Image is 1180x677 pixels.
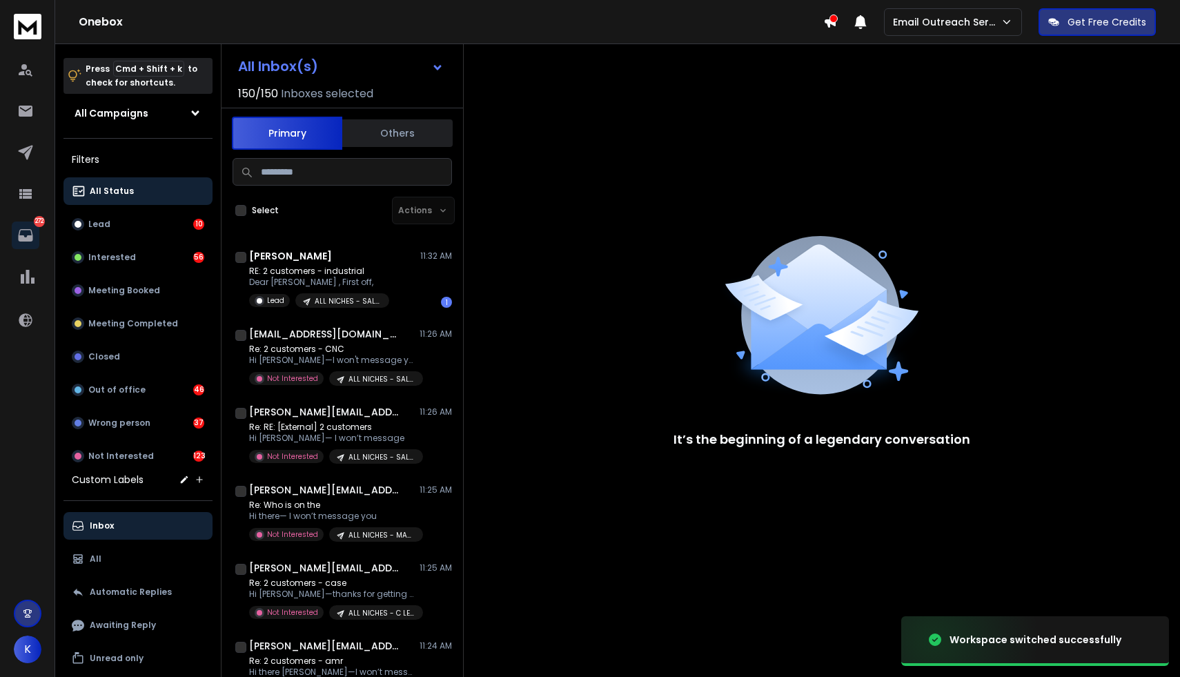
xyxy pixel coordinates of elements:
p: ALL NICHES - SALES2 [348,452,415,462]
p: Re: 2 customers - CNC [249,344,415,355]
p: ALL NICHES - C LEVEL2 [348,608,415,618]
button: All Inbox(s) [227,52,455,80]
p: Email Outreach Service [893,15,1001,29]
button: Automatic Replies [63,578,213,606]
p: Hi there— I won’t message you [249,511,415,522]
button: Others [342,118,453,148]
button: K [14,636,41,663]
p: RE: 2 customers - industrial [249,266,389,277]
div: 123 [193,451,204,462]
p: Not Interested [267,451,318,462]
p: Hi [PERSON_NAME]—thanks for getting back. I [249,589,415,600]
span: Cmd + Shift + k [113,61,184,77]
p: ALL NICHES - MARKETING2 [348,530,415,540]
label: Select [252,205,279,216]
p: 11:26 AM [420,328,452,340]
button: Out of office46 [63,376,213,404]
p: Not Interested [267,607,318,618]
button: Wrong person37 [63,409,213,437]
div: 37 [193,418,204,429]
p: Not Interested [88,451,154,462]
p: Hi [PERSON_NAME]— I won’t message [249,433,415,444]
h1: [PERSON_NAME][EMAIL_ADDRESS][PERSON_NAME][DOMAIN_NAME] [249,483,401,497]
h1: [PERSON_NAME][EMAIL_ADDRESS][DOMAIN_NAME] [249,405,401,419]
p: ALL NICHES - SALES2 [348,374,415,384]
h1: Onebox [79,14,823,30]
h3: Custom Labels [72,473,144,487]
h3: Filters [63,150,213,169]
img: logo [14,14,41,39]
h3: Inboxes selected [281,86,373,102]
button: Closed [63,343,213,371]
p: Hi [PERSON_NAME]—I won't message you [249,355,415,366]
p: It’s the beginning of a legendary conversation [673,430,970,449]
p: 11:25 AM [420,484,452,496]
p: Get Free Credits [1068,15,1146,29]
div: 10 [193,219,204,230]
p: Wrong person [88,418,150,429]
p: Awaiting Reply [90,620,156,631]
button: Inbox [63,512,213,540]
div: 56 [193,252,204,263]
p: Dear [PERSON_NAME] , First off, [249,277,389,288]
p: Closed [88,351,120,362]
p: Meeting Completed [88,318,178,329]
button: Unread only [63,645,213,672]
p: Lead [267,295,284,306]
p: Out of office [88,384,146,395]
button: Awaiting Reply [63,611,213,639]
h1: [EMAIL_ADDRESS][DOMAIN_NAME] [249,327,401,341]
p: Inbox [90,520,114,531]
button: All [63,545,213,573]
div: Workspace switched successfully [950,633,1121,647]
p: 11:26 AM [420,406,452,418]
p: Re: Who is on the [249,500,415,511]
div: 46 [193,384,204,395]
p: Re: 2 customers - case [249,578,415,589]
p: ALL NICHES - SALES2 [315,296,381,306]
button: All Status [63,177,213,205]
p: All [90,553,101,565]
p: Automatic Replies [90,587,172,598]
p: Not Interested [267,529,318,540]
p: 272 [34,216,45,227]
p: Meeting Booked [88,285,160,296]
p: Press to check for shortcuts. [86,62,197,90]
h1: [PERSON_NAME][EMAIL_ADDRESS][PERSON_NAME][DOMAIN_NAME] [249,639,401,653]
h1: All Inbox(s) [238,59,318,73]
div: 1 [441,297,452,308]
button: Primary [232,117,342,150]
p: Interested [88,252,136,263]
button: Lead10 [63,210,213,238]
p: Re: 2 customers - amr [249,656,415,667]
button: Not Interested123 [63,442,213,470]
h1: [PERSON_NAME] [249,249,332,263]
button: Meeting Completed [63,310,213,337]
button: Meeting Booked [63,277,213,304]
h1: [PERSON_NAME][EMAIL_ADDRESS][PERSON_NAME][DOMAIN_NAME] [249,561,401,575]
p: All Status [90,186,134,197]
a: 272 [12,222,39,249]
span: 150 / 150 [238,86,278,102]
p: Re: RE: [External] 2 customers [249,422,415,433]
h1: All Campaigns [75,106,148,120]
p: 11:25 AM [420,562,452,573]
button: Get Free Credits [1039,8,1156,36]
p: Lead [88,219,110,230]
button: All Campaigns [63,99,213,127]
p: 11:32 AM [420,251,452,262]
p: Unread only [90,653,144,664]
p: Not Interested [267,373,318,384]
p: 11:24 AM [420,640,452,651]
button: Interested56 [63,244,213,271]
